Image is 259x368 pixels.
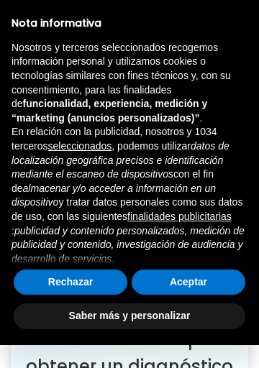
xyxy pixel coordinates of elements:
[12,17,247,29] h2: Nota informativa
[12,183,216,208] em: almacenar y/o acceder a información en un dispositivo
[14,270,127,295] button: Rechazar
[132,270,245,295] button: Aceptar
[12,98,207,124] strong: funcionalidad, experiencia, medición y “marketing (anuncios personalizados)”
[12,41,247,126] p: Nosotros y terceros seleccionados recogemos información personal y utilizamos cookies o tecnologí...
[48,139,112,154] button: seleccionados
[12,225,245,264] em: publicidad y contenido personalizados, medición de publicidad y contenido, investigación de audie...
[12,125,247,266] p: En relación con la publicidad, nosotros y 1034 terceros , podemos utilizar con el fin de y tratar...
[12,140,230,180] em: datos de localización geográfica precisos e identificación mediante el escaneo de dispositivos
[14,303,245,329] button: Saber más y personalizar
[127,210,232,224] button: finalidades publicitarias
